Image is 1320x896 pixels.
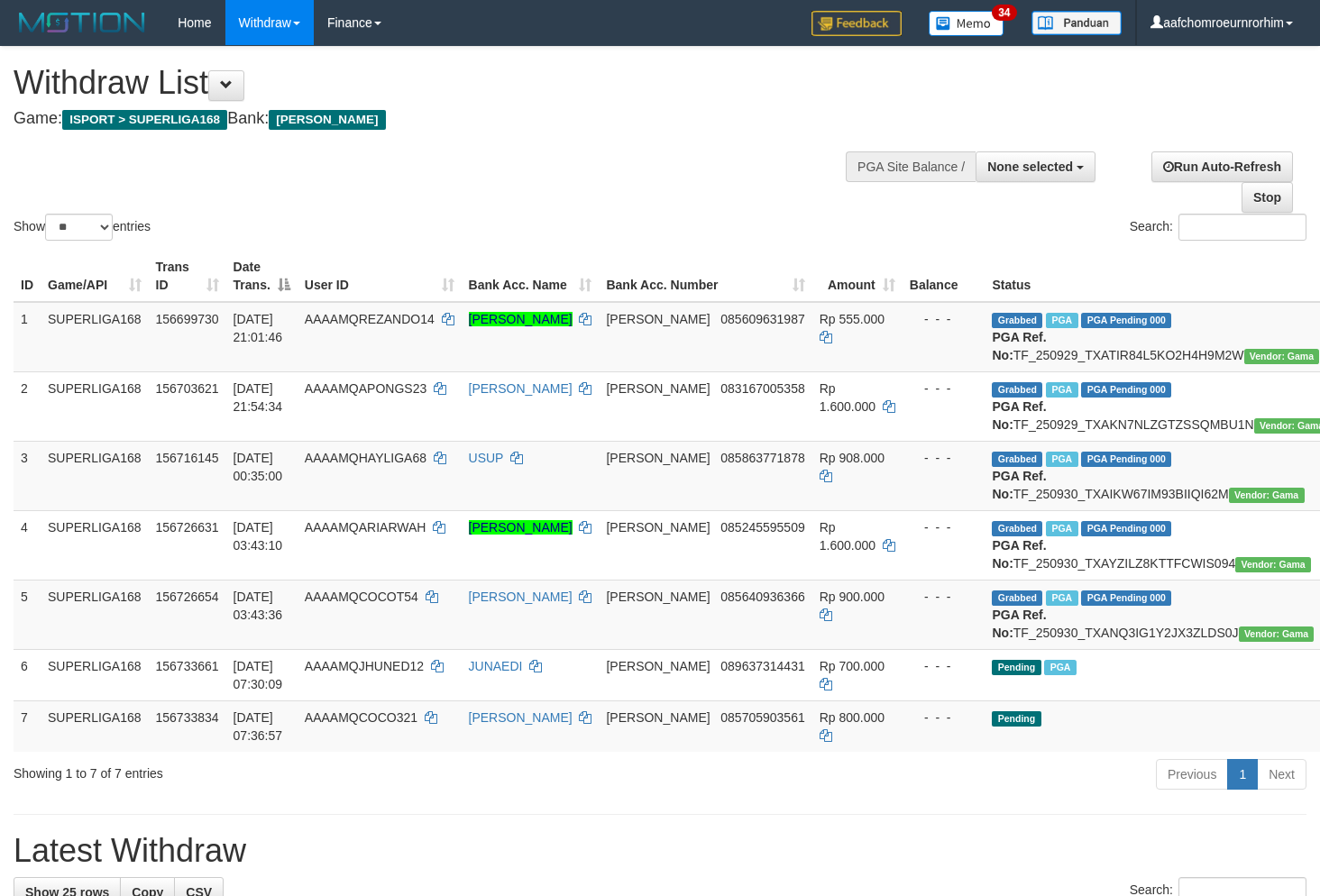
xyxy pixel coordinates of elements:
th: Bank Acc. Number: activate to sort column ascending [599,251,811,302]
label: Search: [1130,214,1306,241]
span: Marked by aafchhiseyha [1046,521,1077,536]
span: Marked by aafchhiseyha [1044,660,1076,675]
span: Rp 1.600.000 [820,381,875,414]
span: ISPORT > SUPERLIGA168 [62,110,227,130]
td: 3 [14,441,41,510]
div: PGA Site Balance / [846,151,976,182]
span: Grabbed [992,452,1042,467]
span: Grabbed [992,521,1042,536]
span: [PERSON_NAME] [606,710,710,725]
td: SUPERLIGA168 [41,441,149,510]
th: ID [14,251,41,302]
span: Vendor URL: https://trx31.1velocity.biz [1239,626,1315,642]
a: [PERSON_NAME] [469,520,573,535]
span: Copy 085245595509 to clipboard [720,520,804,535]
span: [DATE] 21:01:46 [234,312,283,344]
td: 7 [14,700,41,752]
span: Rp 555.000 [820,312,885,326]
td: SUPERLIGA168 [41,649,149,700]
span: AAAAMQARIARWAH [305,520,426,535]
img: MOTION_logo.png [14,9,151,36]
td: SUPERLIGA168 [41,302,149,372]
div: - - - [910,709,978,727]
span: Rp 908.000 [820,451,885,465]
td: 6 [14,649,41,700]
a: 1 [1227,759,1258,790]
th: Date Trans.: activate to sort column descending [226,251,298,302]
h1: Withdraw List [14,65,862,101]
span: AAAAMQREZANDO14 [305,312,435,326]
span: Grabbed [992,382,1042,398]
div: - - - [910,449,978,467]
span: [DATE] 21:54:34 [234,381,283,414]
a: Stop [1242,182,1293,213]
a: [PERSON_NAME] [469,381,573,396]
span: Marked by aafchhiseyha [1046,313,1077,328]
h1: Latest Withdraw [14,833,1306,869]
span: AAAAMQCOCOT54 [305,590,418,604]
div: - - - [910,518,978,536]
span: 156716145 [156,451,219,465]
span: None selected [987,160,1073,174]
a: Next [1257,759,1306,790]
img: panduan.png [1031,11,1122,35]
a: [PERSON_NAME] [469,710,573,725]
td: 1 [14,302,41,372]
span: Vendor URL: https://trx31.1velocity.biz [1235,557,1311,572]
span: AAAAMQJHUNED12 [305,659,424,673]
span: Pending [992,711,1040,727]
td: 5 [14,580,41,649]
span: 156703621 [156,381,219,396]
span: [PERSON_NAME] [606,312,710,326]
span: 156733661 [156,659,219,673]
span: Rp 800.000 [820,710,885,725]
span: [DATE] 07:30:09 [234,659,283,691]
span: [DATE] 00:35:00 [234,451,283,483]
span: Copy 085609631987 to clipboard [720,312,804,326]
th: Amount: activate to sort column ascending [812,251,903,302]
img: Button%20Memo.svg [929,11,1004,36]
td: 2 [14,371,41,441]
span: Copy 083167005358 to clipboard [720,381,804,396]
a: [PERSON_NAME] [469,590,573,604]
span: PGA Pending [1081,382,1171,398]
div: Showing 1 to 7 of 7 entries [14,757,536,782]
td: SUPERLIGA168 [41,700,149,752]
span: [PERSON_NAME] [606,451,710,465]
label: Show entries [14,214,151,241]
span: Marked by aafchhiseyha [1046,452,1077,467]
span: Rp 700.000 [820,659,885,673]
a: Previous [1156,759,1228,790]
span: [PERSON_NAME] [606,381,710,396]
span: [PERSON_NAME] [606,520,710,535]
a: [PERSON_NAME] [469,312,573,326]
div: - - - [910,310,978,328]
span: [PERSON_NAME] [269,110,385,130]
td: SUPERLIGA168 [41,580,149,649]
td: 4 [14,510,41,580]
b: PGA Ref. No: [992,608,1046,640]
th: Game/API: activate to sort column ascending [41,251,149,302]
span: [PERSON_NAME] [606,590,710,604]
span: 34 [992,5,1016,21]
span: 156733834 [156,710,219,725]
span: AAAAMQHAYLIGA68 [305,451,426,465]
span: [DATE] 07:36:57 [234,710,283,743]
span: Copy 085705903561 to clipboard [720,710,804,725]
span: Marked by aafchhiseyha [1046,590,1077,606]
th: Balance [903,251,985,302]
span: [DATE] 03:43:36 [234,590,283,622]
span: PGA Pending [1081,590,1171,606]
div: - - - [910,657,978,675]
th: User ID: activate to sort column ascending [298,251,462,302]
span: [PERSON_NAME] [606,659,710,673]
img: Feedback.jpg [811,11,902,36]
input: Search: [1178,214,1306,241]
b: PGA Ref. No: [992,330,1046,362]
span: Pending [992,660,1040,675]
td: SUPERLIGA168 [41,371,149,441]
span: Rp 900.000 [820,590,885,604]
a: Run Auto-Refresh [1151,151,1293,182]
th: Bank Acc. Name: activate to sort column ascending [462,251,600,302]
span: Grabbed [992,313,1042,328]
